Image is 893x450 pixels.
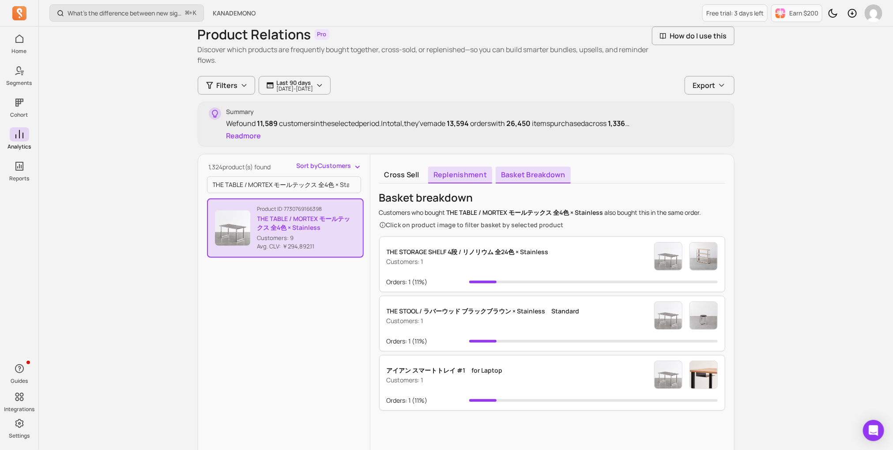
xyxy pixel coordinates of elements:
kbd: K [193,10,196,17]
span: 1,324 product(s) found [209,163,271,171]
div: Open Intercom Messenger [863,420,884,441]
p: Settings [9,432,30,439]
span: THE TABLE / MORTEX モールテックス 全4色 × Stainless [447,208,603,217]
span: 1,336 [607,118,630,128]
button: Toggle dark mode [824,4,842,22]
button: Readmore [226,130,261,141]
p: Free trial: 3 days left [706,9,764,18]
button: Guides [10,360,29,386]
img: Product image [215,210,250,246]
span: 11,589 [256,118,279,128]
input: search product [207,176,361,193]
a: Cross sell [379,167,425,183]
p: Product ID: 7730769166398 [257,206,356,213]
img: THE TABLE / MORTEX モールテックス 全4色 × Stainless [654,242,682,271]
kbd: ⌘ [185,8,190,19]
p: THE TABLE / MORTEX モールテックス 全4色 × Stainless [257,214,356,232]
span: 13,594 [446,118,471,128]
span: Filters [217,80,238,91]
img: THE TABLE / MORTEX モールテックス 全4色 × Stainless [654,361,682,389]
p: Summary [226,107,723,116]
div: We found customers in the selected period. In total, they've made orders with items purchased acr... [226,118,723,129]
p: THE STORAGE SHELF 4段 / リノリウム 全24色 × Stainless [387,247,549,257]
h1: Product Relations [198,27,311,42]
p: Orders: 1 ( 11% ) [387,337,470,346]
p: アイアン スマートトレイ #1 for Laptop [387,365,503,376]
p: Analytics [8,143,31,150]
p: Customers: 1 [387,317,580,325]
img: Product image [690,242,718,271]
p: THE STOOL / ラバーウッド ブラックブラウン × Stainless Standard [387,306,580,317]
span: Sort by Customers [297,161,351,170]
span: + [185,8,196,18]
button: Product ID:7730769166398THE TABLE / MORTEX モールテックス 全4色 × StainlessCustomers: 9 Avg. CLV: ￥294,892.11 [207,198,364,258]
p: Last 90 days [277,79,313,86]
p: Discover which products are frequently bought together, cross-sold, or replenished—so you can bui... [198,44,652,65]
p: What’s the difference between new signups and new customers? [68,9,182,18]
button: How do I use this [652,27,735,45]
span: Pro [315,29,329,40]
p: Guides [11,378,28,385]
img: Product image [690,301,718,330]
span: 26,450 [505,118,532,128]
p: Customers: 1 [387,257,549,266]
p: Integrations [4,406,34,413]
button: KANADEMONO [207,5,261,21]
img: avatar [865,4,882,22]
a: Free trial: 3 days left [702,4,768,22]
p: Customers who bought also bought this in the same order. [379,208,701,217]
button: Filters [198,76,255,95]
button: Earn $200 [771,4,822,22]
p: Earn $200 [789,9,818,18]
p: Segments [7,80,32,87]
p: Orders: 1 ( 11% ) [387,278,470,286]
button: Sort byCustomers [297,161,362,170]
span: Export [693,80,716,91]
a: Basket breakdown [496,167,571,183]
p: Customers: 1 [387,376,503,385]
button: What’s the difference between new signups and new customers?⌘+K [49,4,204,22]
p: Home [12,48,27,55]
img: Product image [690,361,718,389]
span: KANADEMONO [213,9,256,18]
a: Replenishment [428,167,492,183]
p: Basket breakdown [379,191,701,205]
p: Customers: 9 [257,234,356,243]
p: Orders: 1 ( 11% ) [387,396,470,405]
p: [DATE] - [DATE] [277,86,313,92]
p: Reports [9,175,29,182]
p: Click on product image to filter basket by selected product [379,221,701,229]
img: THE TABLE / MORTEX モールテックス 全4色 × Stainless [654,301,682,330]
p: Avg. CLV: ￥294,892.11 [257,242,356,251]
button: Export [685,76,735,95]
button: Last 90 days[DATE]-[DATE] [259,76,331,95]
p: Cohort [11,111,28,118]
